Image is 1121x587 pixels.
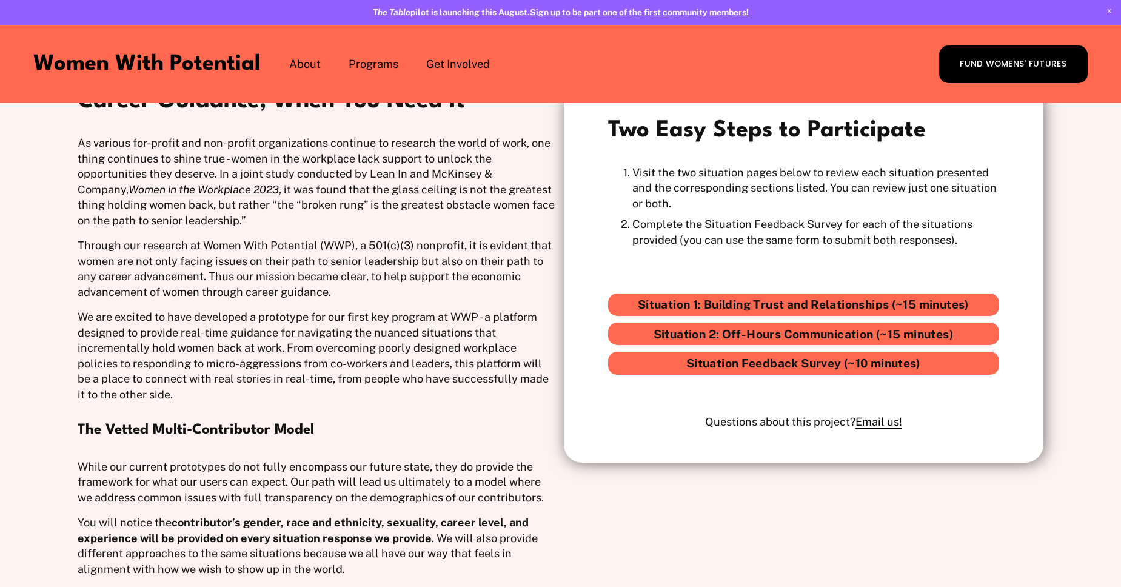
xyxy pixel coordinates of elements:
span: Programs [349,56,398,72]
p: You will notice the . We will also provide different approaches to the same situations because we... [78,515,557,577]
a: Situation 1: Building Trust and Relationships (~15 minutes) [608,293,999,316]
a: folder dropdown [426,55,490,73]
strong: contributor’s gender, race and ethnicity, sexuality, career level, and experience will be provide... [78,516,531,545]
a: Sign up to be part one of the first community members! [530,7,749,17]
a: folder dropdown [289,55,321,73]
p: Visit the two situation pages below to review each situation presented and the corresponding sect... [632,165,999,212]
h3: Two Easy Steps to Participate [608,117,999,145]
p: We are excited to have developed a prototype for our first key program at WWP - a platform design... [78,309,557,402]
span: About [289,56,321,72]
span: Get Involved [426,56,490,72]
p: As various for-profit and non-profit organizations continue to research the world of work, one th... [78,135,557,228]
a: Situation Feedback Survey (~10 minutes) [608,352,999,374]
em: The Table [373,7,410,17]
h4: The Vetted Multi-Contributor Model [78,421,557,439]
a: Women in the Workplace 2023 [129,183,279,196]
p: Complete the Situation Feedback Survey for each of the situations provided (you can use the same ... [632,216,999,247]
a: FUND WOMENS' FUTURES [939,45,1088,83]
p: Questions about this project? [608,414,999,430]
a: Situation 2: Off-Hours Communication (~15 minutes) [608,323,999,345]
a: Women With Potential [33,53,261,75]
p: While our current prototypes do not fully encompass our future state, they do provide the framewo... [78,459,557,506]
p: Through our research at Women With Potential (WWP), a 501(c)(3) nonprofit, it is evident that wom... [78,238,557,300]
strong: pilot is launching this August. [373,7,530,17]
a: folder dropdown [349,55,398,73]
a: Email us! [855,415,902,428]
